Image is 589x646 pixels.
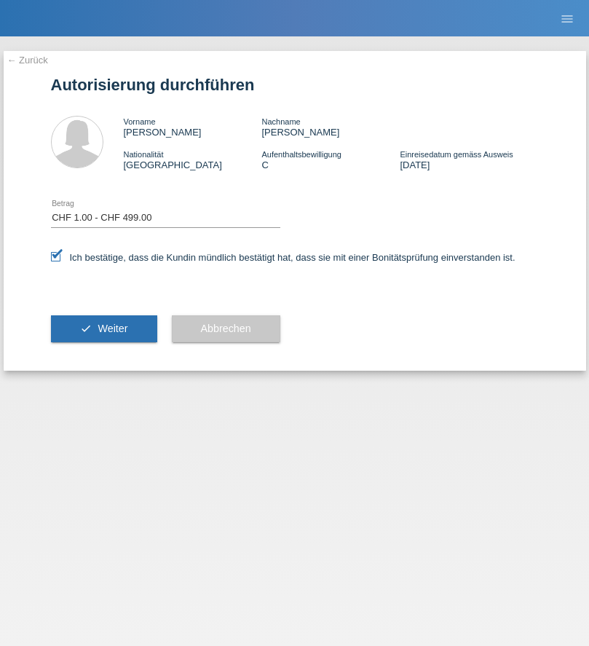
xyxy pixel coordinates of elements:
[7,55,48,66] a: ← Zurück
[261,149,400,170] div: C
[51,315,157,343] button: check Weiter
[51,76,539,94] h1: Autorisierung durchführen
[560,12,574,26] i: menu
[553,14,582,23] a: menu
[261,150,341,159] span: Aufenthaltsbewilligung
[124,117,156,126] span: Vorname
[261,117,300,126] span: Nachname
[400,150,513,159] span: Einreisedatum gemäss Ausweis
[400,149,538,170] div: [DATE]
[98,323,127,334] span: Weiter
[201,323,251,334] span: Abbrechen
[172,315,280,343] button: Abbrechen
[124,116,262,138] div: [PERSON_NAME]
[261,116,400,138] div: [PERSON_NAME]
[51,252,515,263] label: Ich bestätige, dass die Kundin mündlich bestätigt hat, dass sie mit einer Bonitätsprüfung einvers...
[124,149,262,170] div: [GEOGRAPHIC_DATA]
[124,150,164,159] span: Nationalität
[80,323,92,334] i: check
